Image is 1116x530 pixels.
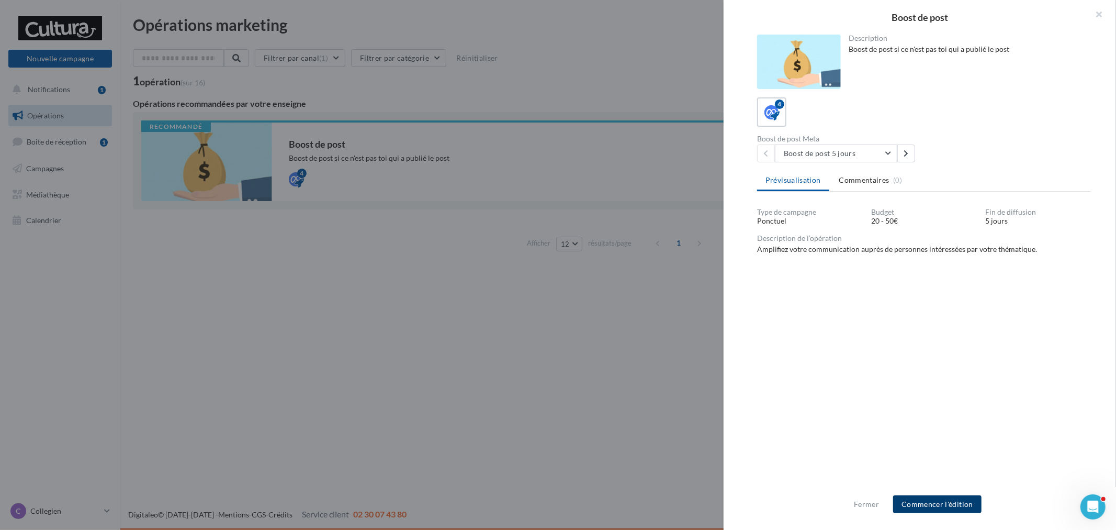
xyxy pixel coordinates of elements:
[871,216,977,226] div: 20 - 50€
[775,145,897,162] button: Boost de post 5 jours
[893,495,982,513] button: Commencer l'édition
[850,498,883,511] button: Fermer
[757,244,1091,255] div: Amplifiez votre communication auprès de personnes intéressées par votre thématique.
[839,175,889,185] span: Commentaires
[893,176,902,184] span: (0)
[775,100,784,109] div: 4
[757,235,1091,242] div: Description de l’opération
[1080,494,1106,520] iframe: Intercom live chat
[740,13,1099,22] div: Boost de post
[985,216,1091,226] div: 5 jours
[849,44,1083,54] div: Boost de post si ce n'est pas toi qui a publié le post
[985,208,1091,216] div: Fin de diffusion
[757,208,863,216] div: Type de campagne
[757,135,920,142] div: Boost de post Meta
[757,216,863,226] div: Ponctuel
[849,35,1083,42] div: Description
[871,208,977,216] div: Budget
